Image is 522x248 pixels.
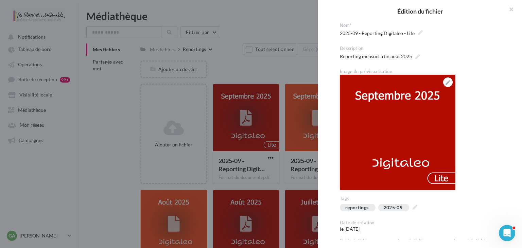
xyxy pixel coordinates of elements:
[499,225,515,241] iframe: Intercom live chat
[340,196,506,202] div: Tags
[329,8,511,14] h2: Édition du fichier
[340,220,391,226] div: Date de création
[345,205,369,210] div: reportings
[340,29,423,38] span: 2025-09 - Reporting Digitaleo - Lite
[340,75,455,190] img: Image de prévisualisation
[454,238,506,244] div: Format du fichier
[397,238,449,244] div: Type du fichier
[340,69,506,75] div: Image de prévisualisation
[384,205,402,210] div: 2025-09
[340,52,420,61] span: Reporting mensuel à fin août 2025
[340,220,397,233] div: le [DATE]
[340,238,391,244] div: Poids du fichier
[340,46,506,52] div: Description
